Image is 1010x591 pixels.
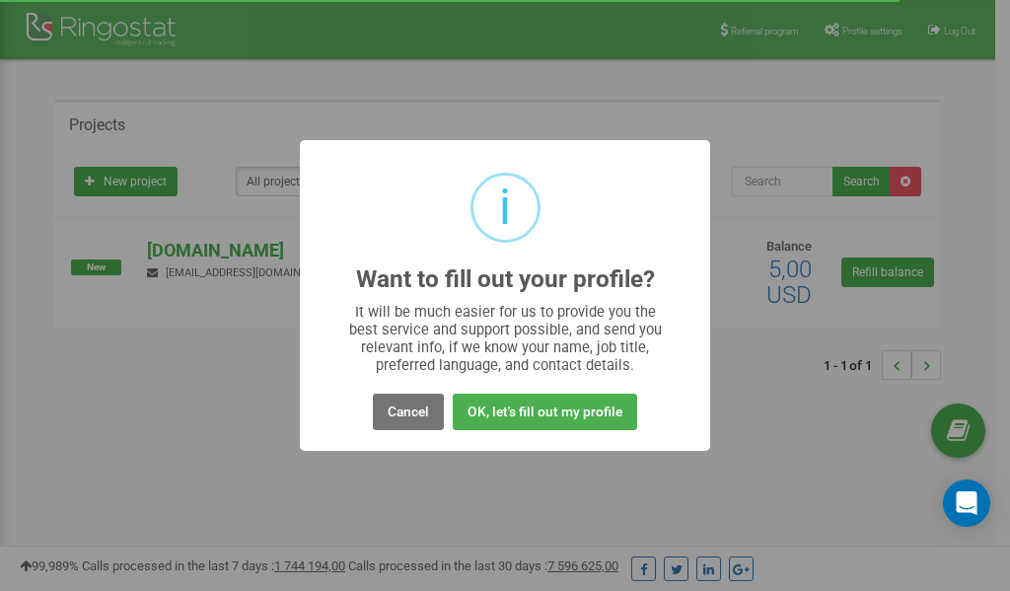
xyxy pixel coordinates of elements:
[943,480,990,527] div: Open Intercom Messenger
[453,394,637,430] button: OK, let's fill out my profile
[373,394,444,430] button: Cancel
[499,176,511,240] div: i
[356,266,655,293] h2: Want to fill out your profile?
[339,303,672,374] div: It will be much easier for us to provide you the best service and support possible, and send you ...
